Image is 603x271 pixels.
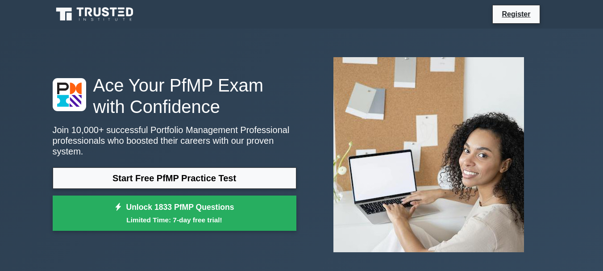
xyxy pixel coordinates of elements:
[53,196,296,231] a: Unlock 1833 PfMP QuestionsLimited Time: 7-day free trial!
[53,75,296,117] h1: Ace Your PfMP Exam with Confidence
[53,125,296,157] p: Join 10,000+ successful Portfolio Management Professional professionals who boosted their careers...
[496,8,536,20] a: Register
[53,167,296,189] a: Start Free PfMP Practice Test
[64,215,285,225] small: Limited Time: 7-day free trial!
